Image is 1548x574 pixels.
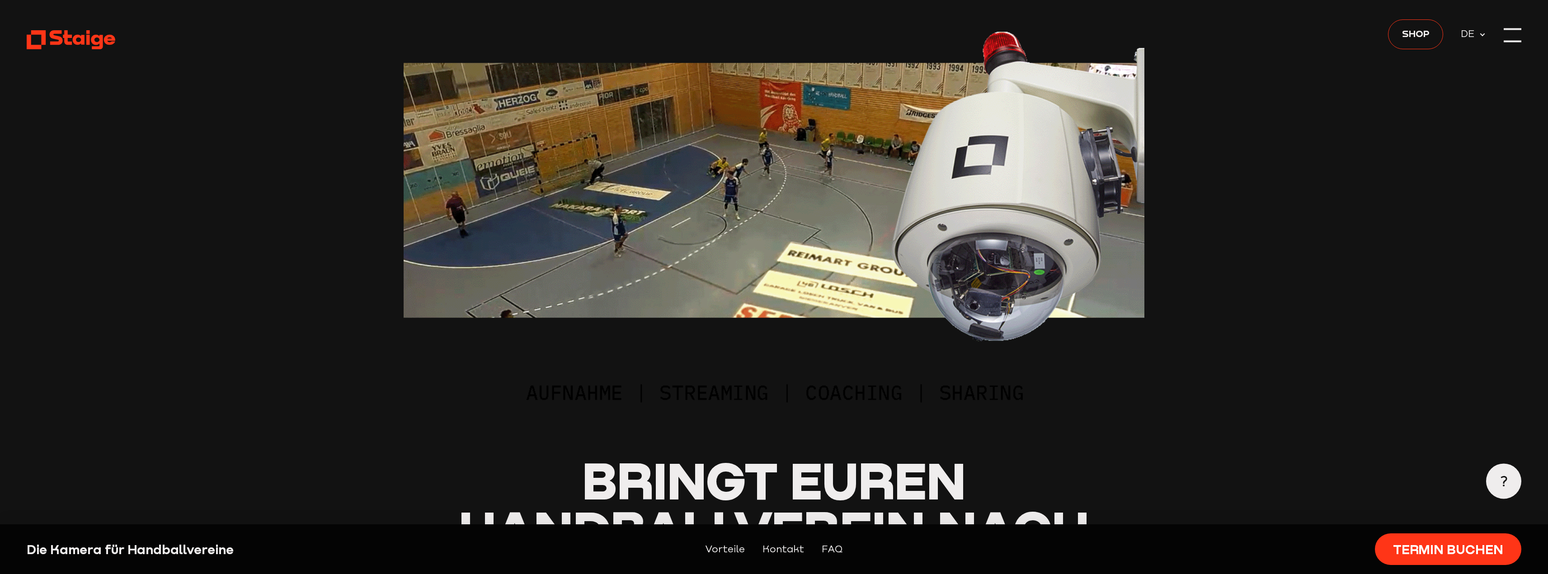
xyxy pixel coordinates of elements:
[1375,533,1521,565] a: Termin buchen
[1388,19,1443,49] a: Shop
[1402,26,1430,41] span: Shop
[822,541,843,557] a: FAQ
[27,541,391,558] div: Die Kamera für Handballvereine
[705,541,745,557] a: Vorteile
[762,541,804,557] a: Kontakt
[1461,26,1479,42] span: DE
